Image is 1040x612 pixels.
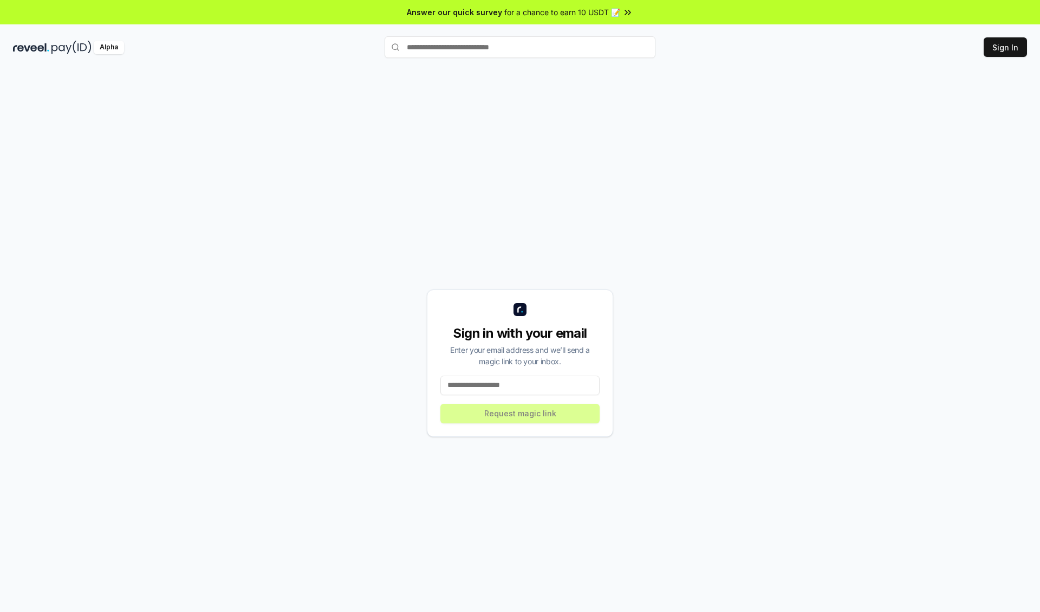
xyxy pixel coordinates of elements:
span: for a chance to earn 10 USDT 📝 [504,7,620,18]
img: reveel_dark [13,41,49,54]
img: logo_small [513,303,526,316]
img: pay_id [51,41,92,54]
button: Sign In [984,37,1027,57]
div: Enter your email address and we’ll send a magic link to your inbox. [440,344,600,367]
div: Sign in with your email [440,325,600,342]
div: Alpha [94,41,124,54]
span: Answer our quick survey [407,7,502,18]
